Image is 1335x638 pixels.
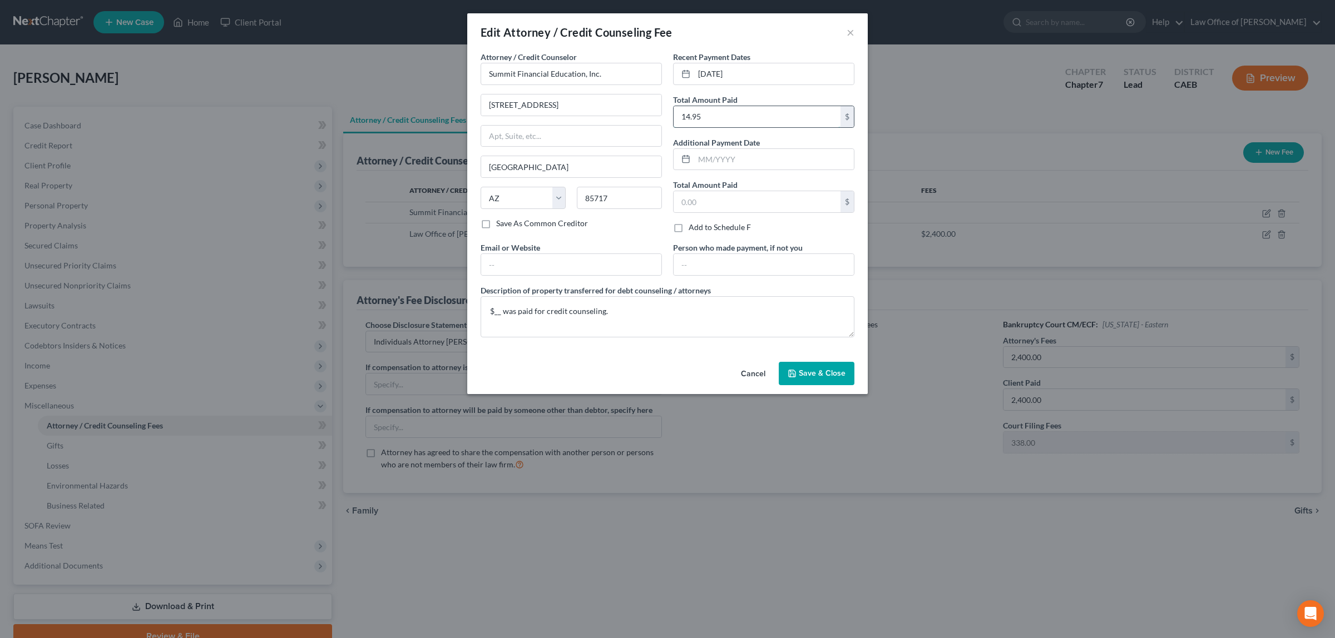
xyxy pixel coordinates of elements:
[673,137,760,148] label: Additional Payment Date
[481,254,661,275] input: --
[799,368,845,378] span: Save & Close
[840,106,854,127] div: $
[674,191,840,212] input: 0.00
[481,26,501,39] span: Edit
[779,362,854,385] button: Save & Close
[481,156,661,177] input: Enter city...
[481,285,711,296] label: Description of property transferred for debt counseling / attorneys
[481,63,662,85] input: Search creditor by name...
[673,51,750,63] label: Recent Payment Dates
[694,63,854,84] input: MM/YYYY
[481,242,540,253] label: Email or Website
[689,222,751,233] label: Add to Schedule F
[496,218,588,229] label: Save As Common Creditor
[847,26,854,39] button: ×
[503,26,673,39] span: Attorney / Credit Counseling Fee
[840,191,854,212] div: $
[481,126,661,147] input: Apt, Suite, etc...
[673,179,738,191] label: Total Amount Paid
[1297,600,1324,627] div: Open Intercom Messenger
[673,242,803,253] label: Person who made payment, if not you
[577,187,662,209] input: Enter zip...
[481,52,577,62] span: Attorney / Credit Counselor
[694,149,854,170] input: MM/YYYY
[674,106,840,127] input: 0.00
[673,94,738,106] label: Total Amount Paid
[674,254,854,275] input: --
[732,363,774,385] button: Cancel
[481,94,661,116] input: Enter address...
